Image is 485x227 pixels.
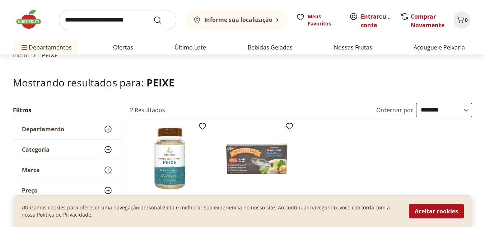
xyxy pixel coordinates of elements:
[223,125,291,193] img: Caldo de Peixe Fattoria Italia 110g
[13,103,121,117] h2: Filtros
[308,13,341,27] span: Meus Favoritos
[414,43,465,52] a: Açougue e Peixaria
[20,39,29,56] button: Menu
[14,9,50,30] img: Hortifruti
[59,10,176,30] input: search
[361,13,379,20] a: Entrar
[13,160,121,180] button: Marca
[204,16,272,24] b: Informe sua localização
[376,106,414,114] label: Ordernar por
[174,43,206,52] a: Último Lote
[146,76,175,89] span: PEIXE
[13,139,121,160] button: Categoria
[465,16,468,23] span: 0
[136,125,204,193] img: Tempero Completo Peixe Estar Bem 190G
[13,77,472,88] h1: Mostrando resultados para:
[130,106,165,114] h2: 2 Resultados
[334,43,372,52] a: Nossas Frutas
[411,13,444,29] a: Comprar Novamente
[153,16,171,24] button: Submit Search
[22,126,64,133] span: Departamento
[22,187,38,194] span: Preço
[409,204,464,218] button: Aceitar cookies
[22,204,400,218] p: Utilizamos cookies para oferecer uma navegação personalizada e melhorar sua experiencia no nosso ...
[453,11,471,29] button: Carrinho
[13,52,28,58] a: Início
[361,13,400,29] a: Criar conta
[113,43,133,52] a: Ofertas
[361,12,393,29] span: ou
[22,166,40,174] span: Marca
[13,180,121,200] button: Preço
[13,119,121,139] button: Departamento
[22,146,50,153] span: Categoria
[248,43,293,52] a: Bebidas Geladas
[296,13,341,27] a: Meus Favoritos
[42,52,58,58] span: PEIXE
[20,39,72,56] span: Departamentos
[185,10,288,30] button: Informe sua localização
